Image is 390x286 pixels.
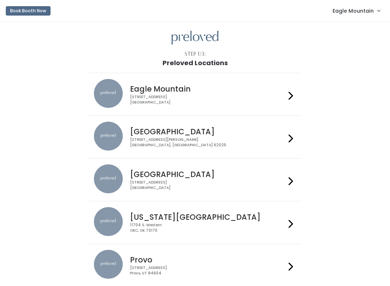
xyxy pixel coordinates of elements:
[130,256,285,264] h4: Provo
[172,31,218,45] img: preloved logo
[94,122,123,151] img: preloved location
[130,170,285,178] h4: [GEOGRAPHIC_DATA]
[185,50,206,58] div: Step 1/3:
[130,213,285,221] h4: [US_STATE][GEOGRAPHIC_DATA]
[94,122,296,152] a: preloved location [GEOGRAPHIC_DATA] [STREET_ADDRESS][PERSON_NAME][GEOGRAPHIC_DATA], [GEOGRAPHIC_D...
[130,137,285,148] div: [STREET_ADDRESS][PERSON_NAME] [GEOGRAPHIC_DATA], [GEOGRAPHIC_DATA] 62025
[325,3,387,18] a: Eagle Mountain
[94,207,123,236] img: preloved location
[94,79,123,108] img: preloved location
[130,127,285,136] h4: [GEOGRAPHIC_DATA]
[162,59,228,67] h1: Preloved Locations
[94,79,296,110] a: preloved location Eagle Mountain [STREET_ADDRESS][GEOGRAPHIC_DATA]
[6,3,51,19] a: Book Booth Now
[94,250,123,279] img: preloved location
[130,94,285,105] div: [STREET_ADDRESS] [GEOGRAPHIC_DATA]
[130,85,285,93] h4: Eagle Mountain
[130,265,285,276] div: [STREET_ADDRESS] Provo, UT 84604
[130,223,285,233] div: 11704 S. Western OKC, OK 73170
[130,180,285,190] div: [STREET_ADDRESS] [GEOGRAPHIC_DATA]
[94,250,296,281] a: preloved location Provo [STREET_ADDRESS]Provo, UT 84604
[333,7,374,15] span: Eagle Mountain
[94,164,123,193] img: preloved location
[94,164,296,195] a: preloved location [GEOGRAPHIC_DATA] [STREET_ADDRESS][GEOGRAPHIC_DATA]
[6,6,51,16] button: Book Booth Now
[94,207,296,238] a: preloved location [US_STATE][GEOGRAPHIC_DATA] 11704 S. WesternOKC, OK 73170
